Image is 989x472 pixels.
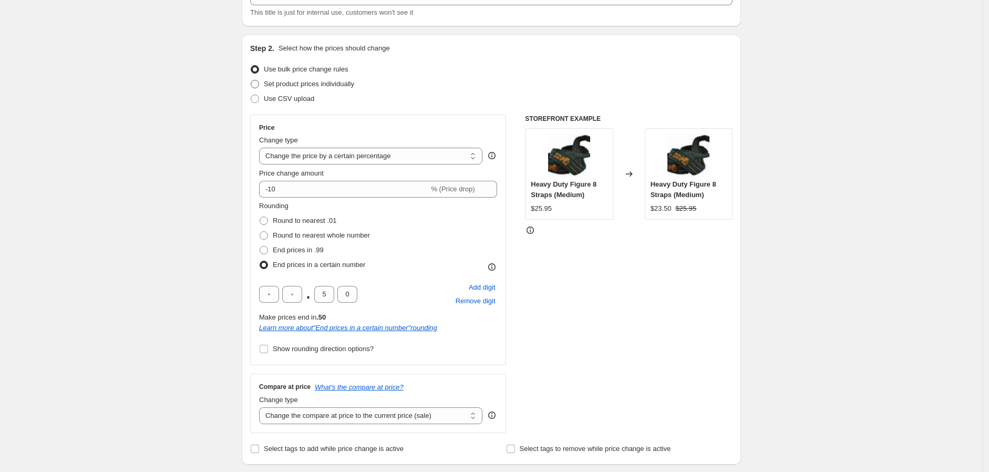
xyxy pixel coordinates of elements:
[264,65,348,73] span: Use bulk price change rules
[259,313,326,321] span: Make prices end in
[259,324,437,332] i: Learn more about " End prices in a certain number " rounding
[525,115,733,123] h6: STOREFRONT EXAMPLE
[651,180,716,199] span: Heavy Duty Figure 8 Straps (Medium)
[259,383,311,391] h3: Compare at price
[548,134,590,176] img: Figure8MainImageWhiteBackground_80x.jpg
[264,80,354,88] span: Set product prices individually
[431,185,475,193] span: % (Price drop)
[259,169,324,177] span: Price change amount
[305,286,311,303] span: .
[315,383,404,391] button: What's the compare at price?
[259,286,279,303] input: ﹡
[250,8,413,16] span: This title is just for internal use, customers won't see it
[259,124,274,132] h3: Price
[667,134,709,176] img: Figure8MainImageWhiteBackground_80x.jpg
[520,445,671,453] span: Select tags to remove while price change is active
[531,180,596,199] span: Heavy Duty Figure 8 Straps (Medium)
[337,286,357,303] input: ﹡
[273,345,374,353] span: Show rounding direction options?
[264,445,404,453] span: Select tags to add while price change is active
[316,313,326,321] b: .50
[314,286,334,303] input: ﹡
[273,217,336,224] span: Round to nearest .01
[273,261,365,269] span: End prices in a certain number
[259,324,437,332] a: Learn more about"End prices in a certain number"rounding
[259,202,289,210] span: Rounding
[469,282,496,293] span: Add digit
[651,203,672,214] div: $23.50
[273,231,370,239] span: Round to nearest whole number
[487,150,497,161] div: help
[259,136,298,144] span: Change type
[487,410,497,420] div: help
[467,281,497,294] button: Add placeholder
[454,294,497,308] button: Remove placeholder
[456,296,496,306] span: Remove digit
[282,286,302,303] input: ﹡
[264,95,314,102] span: Use CSV upload
[675,203,696,214] strike: $25.95
[259,396,298,404] span: Change type
[273,246,324,254] span: End prices in .99
[531,203,552,214] div: $25.95
[259,181,429,198] input: -15
[250,43,274,54] h2: Step 2.
[279,43,390,54] p: Select how the prices should change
